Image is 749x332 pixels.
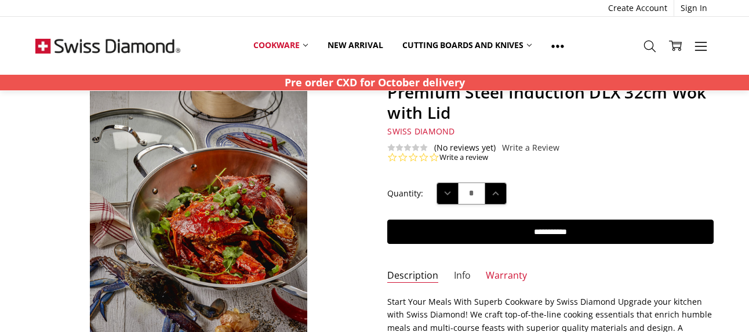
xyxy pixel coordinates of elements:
a: Warranty [486,269,527,283]
a: Write a Review [502,143,559,152]
a: Write a review [439,152,488,163]
strong: Pre order CXD for October delivery [285,75,465,89]
h1: Premium Steel Induction DLX 32cm Wok with Lid [387,82,714,123]
a: New arrival [318,32,392,58]
a: Show All [541,32,574,59]
a: Cookware [243,32,318,58]
a: Description [387,269,438,283]
span: Swiss Diamond [387,126,455,137]
label: Quantity: [387,187,423,200]
img: Free Shipping On Every Order [35,17,180,75]
a: Cutting boards and knives [392,32,541,58]
a: Info [454,269,471,283]
span: (No reviews yet) [434,143,496,152]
